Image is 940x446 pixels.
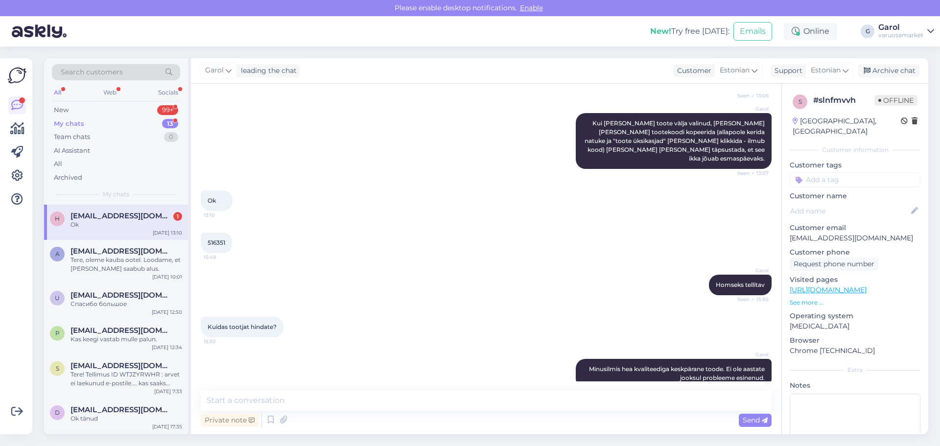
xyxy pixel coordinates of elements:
[70,211,172,220] span: Hedi.paar@yahoo.com
[208,323,277,330] span: Kuidas tootjat hindate?
[54,173,82,183] div: Archived
[54,132,90,142] div: Team chats
[716,281,765,288] span: Homseks tellitav
[790,191,920,201] p: Customer name
[790,311,920,321] p: Operating system
[204,211,240,219] span: 13:10
[70,220,182,229] div: Ok
[152,308,182,316] div: [DATE] 12:50
[878,23,934,39] a: Garolvaruosamarket
[673,66,711,76] div: Customer
[55,250,60,258] span: A
[585,119,766,162] span: Kui [PERSON_NAME] toote välja valinud, [PERSON_NAME] [PERSON_NAME] tootekoodi kopeerida (allapool...
[8,66,26,85] img: Askly Logo
[650,25,729,37] div: Try free [DATE]:
[743,416,768,424] span: Send
[204,254,240,261] span: 15:49
[861,24,874,38] div: G
[103,190,129,199] span: My chats
[790,223,920,233] p: Customer email
[790,172,920,187] input: Add a tag
[55,409,60,416] span: D
[101,86,118,99] div: Web
[732,169,769,177] span: Seen ✓ 13:07
[650,26,671,36] b: New!
[55,294,60,302] span: u
[720,65,750,76] span: Estonian
[201,414,258,427] div: Private note
[208,239,225,246] span: 516351
[790,275,920,285] p: Visited pages
[732,296,769,303] span: Seen ✓ 15:50
[733,22,772,41] button: Emails
[790,206,909,216] input: Add name
[70,326,172,335] span: pparmson@gmail.com
[54,105,69,115] div: New
[55,215,60,222] span: H
[55,329,60,337] span: p
[790,298,920,307] p: See more ...
[70,361,172,370] span: siseminevabadus@gmail.com
[70,405,172,414] span: Danila.tukov@gmail.com
[70,300,182,308] div: Спасибо большое
[164,132,178,142] div: 0
[70,291,172,300] span: uvv1167@gmail.com
[70,414,182,423] div: Ok tänud
[799,98,802,105] span: s
[61,67,123,77] span: Search customers
[732,267,769,274] span: Garol
[790,380,920,391] p: Notes
[790,258,878,271] div: Request phone number
[70,247,172,256] span: Antimagi12@gmail.com
[790,346,920,356] p: Chrome [TECHNICAL_ID]
[54,119,84,129] div: My chats
[237,66,297,76] div: leading the chat
[173,212,182,221] div: 1
[732,351,769,358] span: Garol
[784,23,837,40] div: Online
[790,321,920,331] p: [MEDICAL_DATA]
[732,105,769,113] span: Garol
[878,23,923,31] div: Garol
[858,64,919,77] div: Archive chat
[790,233,920,243] p: [EMAIL_ADDRESS][DOMAIN_NAME]
[874,95,917,106] span: Offline
[153,229,182,236] div: [DATE] 13:10
[205,65,224,76] span: Garol
[152,344,182,351] div: [DATE] 12:34
[878,31,923,39] div: varuosamarket
[771,66,802,76] div: Support
[154,388,182,395] div: [DATE] 7:33
[813,94,874,106] div: # slnfmvvh
[54,146,90,156] div: AI Assistant
[790,366,920,375] div: Extra
[152,273,182,281] div: [DATE] 10:01
[517,3,546,12] span: Enable
[732,92,769,99] span: Seen ✓ 13:06
[790,160,920,170] p: Customer tags
[790,145,920,154] div: Customer information
[157,105,178,115] div: 99+
[790,335,920,346] p: Browser
[70,256,182,273] div: Tere, oleme kauba ootel. Loodame, et [PERSON_NAME] saabub alus.
[152,423,182,430] div: [DATE] 17:35
[70,370,182,388] div: Tere! Tellimus ID WTJZYRWHR : arvet ei laekunud e-postile.... kas saaks [PERSON_NAME] äkki?
[54,159,62,169] div: All
[56,365,59,372] span: s
[204,338,240,345] span: 15:50
[52,86,63,99] div: All
[793,116,901,137] div: [GEOGRAPHIC_DATA], [GEOGRAPHIC_DATA]
[790,247,920,258] p: Customer phone
[811,65,841,76] span: Estonian
[208,197,216,204] span: Ok
[790,285,867,294] a: [URL][DOMAIN_NAME]
[156,86,180,99] div: Socials
[162,119,178,129] div: 13
[70,335,182,344] div: Kas keegi vastab mulle palun.
[589,365,766,381] span: Minusilmis hea kvaliteediga keskpärane toode. Ei ole aastate jooksul probleeme esinenud.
